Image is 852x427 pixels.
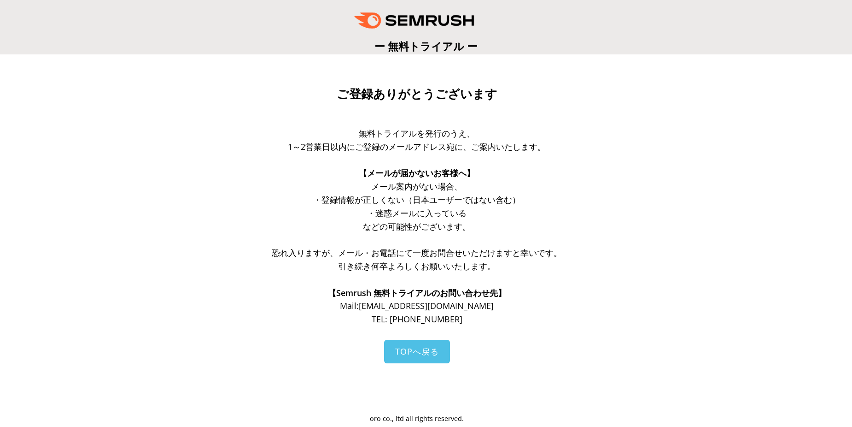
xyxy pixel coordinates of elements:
[359,128,475,139] span: 無料トライアルを発行のうえ、
[337,87,497,101] span: ご登録ありがとうございます
[395,346,439,357] span: TOPへ戻る
[371,181,462,192] span: メール案内がない場合、
[372,314,462,325] span: TEL: [PHONE_NUMBER]
[363,221,471,232] span: などの可能性がございます。
[340,300,494,311] span: Mail: [EMAIL_ADDRESS][DOMAIN_NAME]
[359,167,475,178] span: 【メールが届かないお客様へ】
[272,247,562,258] span: 恐れ入りますが、メール・お電話にて一度お問合せいただけますと幸いです。
[367,208,467,219] span: ・迷惑メールに入っている
[313,194,520,205] span: ・登録情報が正しくない（日本ユーザーではない含む）
[288,141,546,152] span: 1～2営業日以内にご登録のメールアドレス宛に、ご案内いたします。
[338,261,496,272] span: 引き続き何卒よろしくお願いいたします。
[384,340,450,363] a: TOPへ戻る
[370,414,464,423] span: oro co., ltd all rights reserved.
[328,287,506,298] span: 【Semrush 無料トライアルのお問い合わせ先】
[374,39,478,53] span: ー 無料トライアル ー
